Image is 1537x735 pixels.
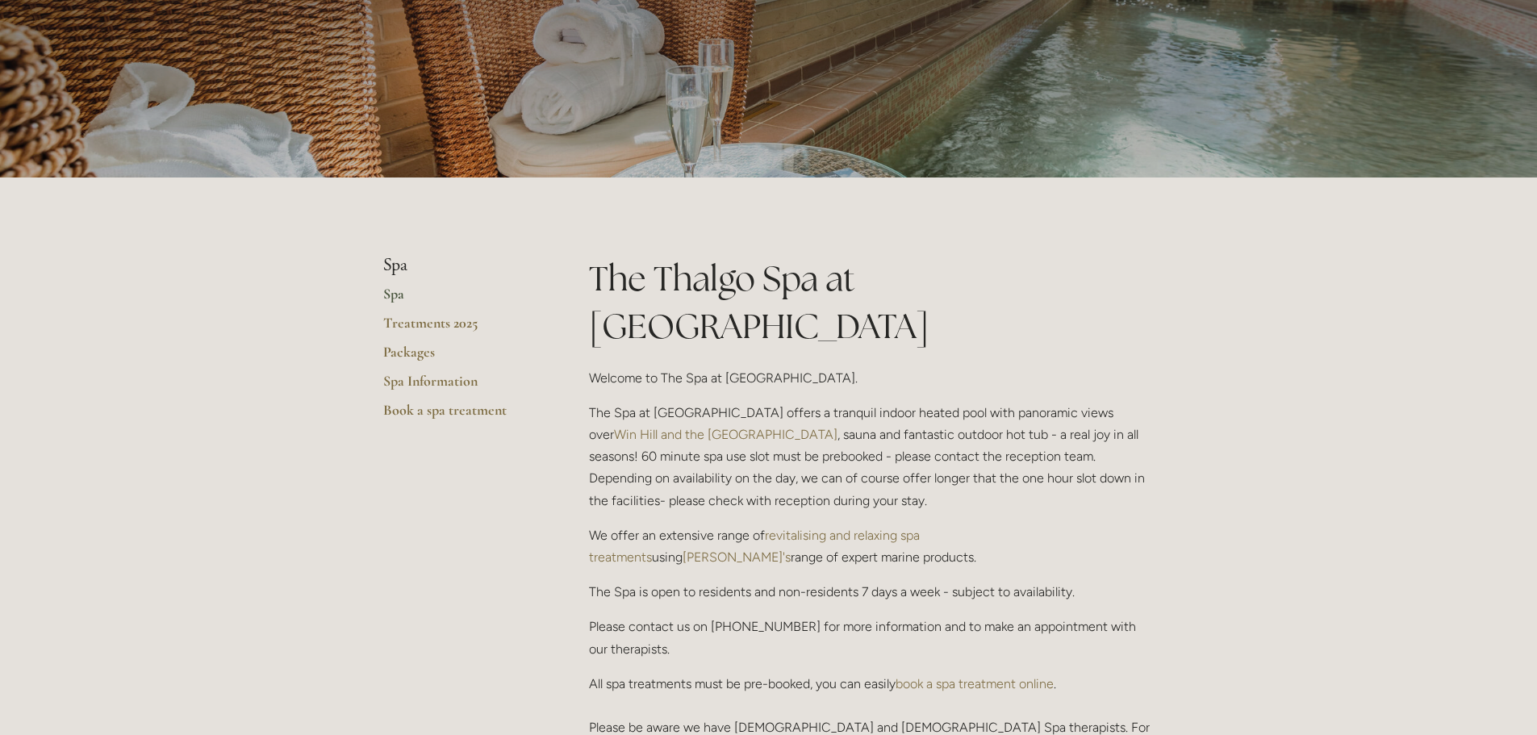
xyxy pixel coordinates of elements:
[589,255,1155,350] h1: The Thalgo Spa at [GEOGRAPHIC_DATA]
[589,616,1155,659] p: Please contact us on [PHONE_NUMBER] for more information and to make an appointment with our ther...
[383,255,537,276] li: Spa
[383,372,537,401] a: Spa Information
[383,314,537,343] a: Treatments 2025
[589,524,1155,568] p: We offer an extensive range of using range of expert marine products.
[589,581,1155,603] p: The Spa is open to residents and non-residents 7 days a week - subject to availability.
[589,402,1155,512] p: The Spa at [GEOGRAPHIC_DATA] offers a tranquil indoor heated pool with panoramic views over , sau...
[383,285,537,314] a: Spa
[683,549,791,565] a: [PERSON_NAME]'s
[383,343,537,372] a: Packages
[614,427,837,442] a: Win Hill and the [GEOGRAPHIC_DATA]
[383,401,537,430] a: Book a spa treatment
[589,367,1155,389] p: Welcome to The Spa at [GEOGRAPHIC_DATA].
[896,676,1054,691] a: book a spa treatment online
